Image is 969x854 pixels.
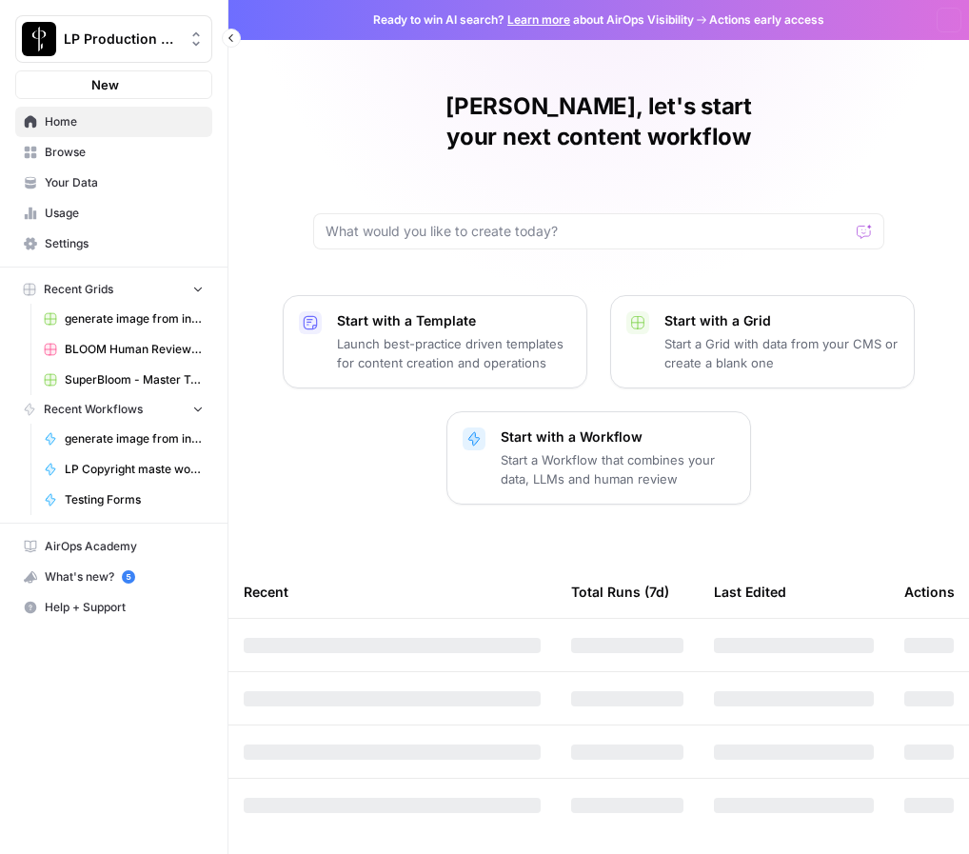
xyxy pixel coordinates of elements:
span: Actions early access [709,11,824,29]
text: 5 [126,572,130,582]
span: Recent Grids [44,281,113,298]
span: Your Data [45,174,204,191]
div: Total Runs (7d) [571,566,669,618]
a: Learn more [507,12,570,27]
span: generate image from input image (copyright tests) duplicate Grid [65,310,204,328]
button: Start with a GridStart a Grid with data from your CMS or create a blank one [610,295,915,388]
a: LP Copyright maste workflow [35,454,212,485]
button: New [15,70,212,99]
a: generate image from input image using imagen, host on Apex AWS bucket [35,424,212,454]
span: BLOOM Human Review (ver2) [65,341,204,358]
span: LP Copyright maste workflow [65,461,204,478]
p: Launch best-practice driven templates for content creation and operations [337,334,571,372]
span: SuperBloom - Master Topic List [65,371,204,388]
a: generate image from input image (copyright tests) duplicate Grid [35,304,212,334]
span: Usage [45,205,204,222]
a: Settings [15,228,212,259]
h1: [PERSON_NAME], let's start your next content workflow [313,91,884,152]
p: Start with a Workflow [501,427,735,447]
button: Workspace: LP Production Workloads [15,15,212,63]
a: Usage [15,198,212,228]
a: Home [15,107,212,137]
span: Ready to win AI search? about AirOps Visibility [373,11,694,29]
img: LP Production Workloads Logo [22,22,56,56]
span: AirOps Academy [45,538,204,555]
span: generate image from input image using imagen, host on Apex AWS bucket [65,430,204,447]
a: BLOOM Human Review (ver2) [35,334,212,365]
button: Start with a TemplateLaunch best-practice driven templates for content creation and operations [283,295,587,388]
button: Help + Support [15,592,212,623]
span: Settings [45,235,204,252]
a: Browse [15,137,212,168]
a: Your Data [15,168,212,198]
p: Start with a Grid [664,311,899,330]
button: Start with a WorkflowStart a Workflow that combines your data, LLMs and human review [446,411,751,505]
div: Actions [904,566,955,618]
input: What would you like to create today? [326,222,849,241]
button: What's new? 5 [15,562,212,592]
p: Start a Grid with data from your CMS or create a blank one [664,334,899,372]
span: Recent Workflows [44,401,143,418]
div: Last Edited [714,566,786,618]
p: Start a Workflow that combines your data, LLMs and human review [501,450,735,488]
span: Browse [45,144,204,161]
span: LP Production Workloads [64,30,179,49]
a: Testing Forms [35,485,212,515]
div: Recent [244,566,541,618]
span: Home [45,113,204,130]
a: AirOps Academy [15,531,212,562]
div: What's new? [16,563,211,591]
button: Recent Workflows [15,395,212,424]
span: Help + Support [45,599,204,616]
a: SuperBloom - Master Topic List [35,365,212,395]
p: Start with a Template [337,311,571,330]
button: Recent Grids [15,275,212,304]
span: New [91,75,119,94]
span: Testing Forms [65,491,204,508]
a: 5 [122,570,135,584]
